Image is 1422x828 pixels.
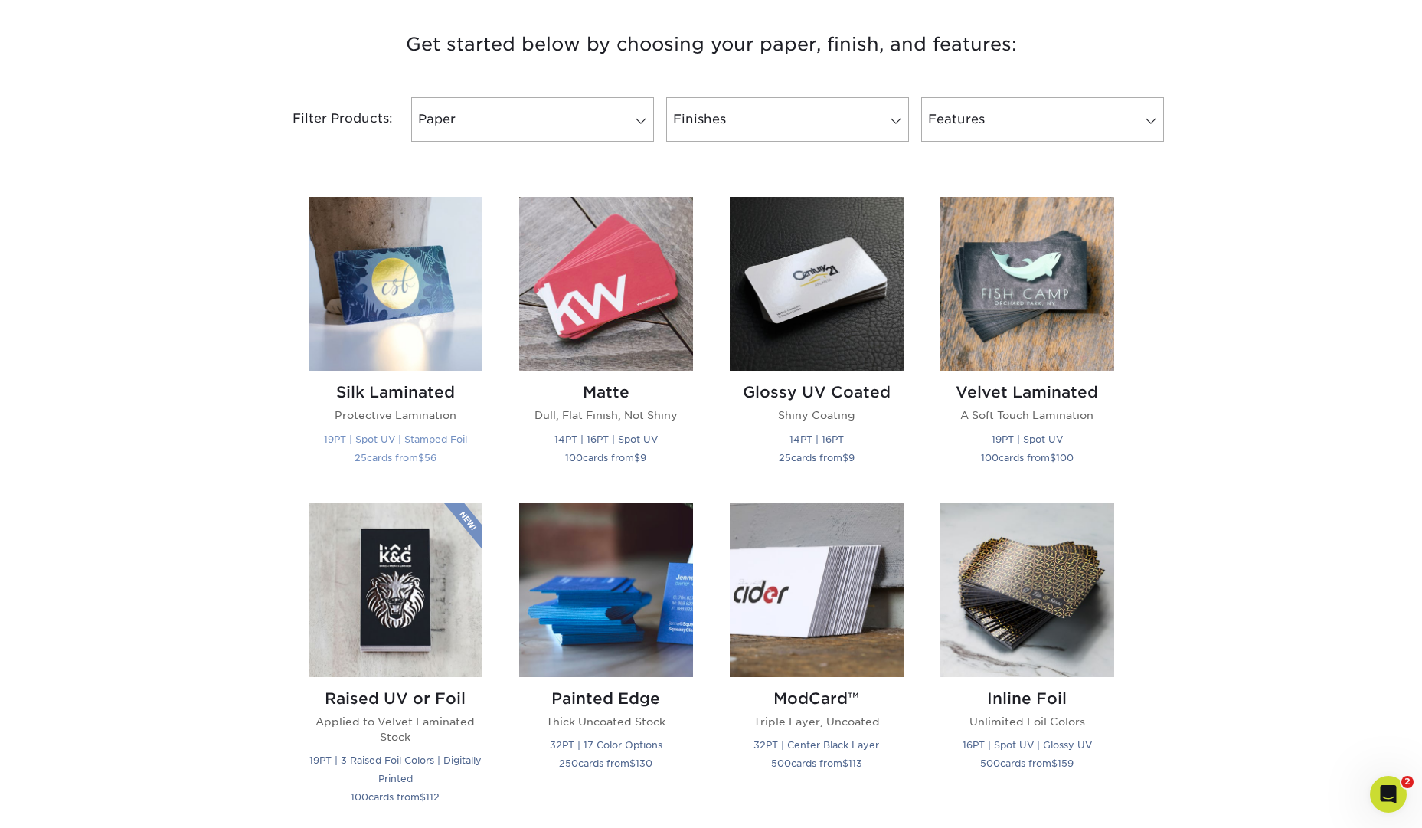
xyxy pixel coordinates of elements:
[565,452,583,463] span: 100
[1056,452,1074,463] span: 100
[1401,776,1414,788] span: 2
[848,452,855,463] span: 9
[519,197,693,484] a: Matte Business Cards Matte Dull, Flat Finish, Not Shiny 14PT | 16PT | Spot UV 100cards from$9
[730,503,904,677] img: ModCard™ Business Cards
[842,452,848,463] span: $
[779,452,855,463] small: cards from
[730,503,904,825] a: ModCard™ Business Cards ModCard™ Triple Layer, Uncoated 32PT | Center Black Layer 500cards from$113
[1058,758,1074,769] span: 159
[444,503,482,549] img: New Product
[554,434,658,445] small: 14PT | 16PT | Spot UV
[629,758,636,769] span: $
[519,503,693,677] img: Painted Edge Business Cards
[921,97,1164,142] a: Features
[981,452,999,463] span: 100
[779,452,791,463] span: 25
[309,197,482,371] img: Silk Laminated Business Cards
[252,97,405,142] div: Filter Products:
[324,434,467,445] small: 19PT | Spot UV | Stamped Foil
[559,758,578,769] span: 250
[963,739,1092,751] small: 16PT | Spot UV | Glossy UV
[753,739,879,751] small: 32PT | Center Black Layer
[980,758,1000,769] span: 500
[992,434,1063,445] small: 19PT | Spot UV
[730,197,904,371] img: Glossy UV Coated Business Cards
[940,714,1114,729] p: Unlimited Foil Colors
[842,758,848,769] span: $
[940,383,1114,401] h2: Velvet Laminated
[634,452,640,463] span: $
[848,758,862,769] span: 113
[309,407,482,423] p: Protective Lamination
[519,714,693,729] p: Thick Uncoated Stock
[789,434,844,445] small: 14PT | 16PT
[309,197,482,484] a: Silk Laminated Business Cards Silk Laminated Protective Lamination 19PT | Spot UV | Stamped Foil ...
[351,791,368,803] span: 100
[426,791,440,803] span: 112
[730,714,904,729] p: Triple Layer, Uncoated
[1051,758,1058,769] span: $
[940,503,1114,677] img: Inline Foil Business Cards
[355,452,367,463] span: 25
[411,97,654,142] a: Paper
[1050,452,1056,463] span: $
[666,97,909,142] a: Finishes
[418,452,424,463] span: $
[640,452,646,463] span: 9
[565,452,646,463] small: cards from
[263,10,1159,79] h3: Get started below by choosing your paper, finish, and features:
[309,754,482,784] small: 19PT | 3 Raised Foil Colors | Digitally Printed
[309,689,482,708] h2: Raised UV or Foil
[636,758,652,769] span: 130
[309,503,482,825] a: Raised UV or Foil Business Cards Raised UV or Foil Applied to Velvet Laminated Stock 19PT | 3 Rai...
[309,383,482,401] h2: Silk Laminated
[519,407,693,423] p: Dull, Flat Finish, Not Shiny
[559,758,652,769] small: cards from
[771,758,791,769] span: 500
[940,197,1114,371] img: Velvet Laminated Business Cards
[355,452,436,463] small: cards from
[940,503,1114,825] a: Inline Foil Business Cards Inline Foil Unlimited Foil Colors 16PT | Spot UV | Glossy UV 500cards ...
[4,781,130,823] iframe: Google Customer Reviews
[730,407,904,423] p: Shiny Coating
[351,791,440,803] small: cards from
[771,758,862,769] small: cards from
[519,503,693,825] a: Painted Edge Business Cards Painted Edge Thick Uncoated Stock 32PT | 17 Color Options 250cards fr...
[940,689,1114,708] h2: Inline Foil
[420,791,426,803] span: $
[424,452,436,463] span: 56
[940,407,1114,423] p: A Soft Touch Lamination
[519,383,693,401] h2: Matte
[730,383,904,401] h2: Glossy UV Coated
[309,503,482,677] img: Raised UV or Foil Business Cards
[519,197,693,371] img: Matte Business Cards
[981,452,1074,463] small: cards from
[730,197,904,484] a: Glossy UV Coated Business Cards Glossy UV Coated Shiny Coating 14PT | 16PT 25cards from$9
[550,739,662,751] small: 32PT | 17 Color Options
[519,689,693,708] h2: Painted Edge
[730,689,904,708] h2: ModCard™
[309,714,482,745] p: Applied to Velvet Laminated Stock
[980,758,1074,769] small: cards from
[1370,776,1407,813] iframe: Intercom live chat
[940,197,1114,484] a: Velvet Laminated Business Cards Velvet Laminated A Soft Touch Lamination 19PT | Spot UV 100cards ...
